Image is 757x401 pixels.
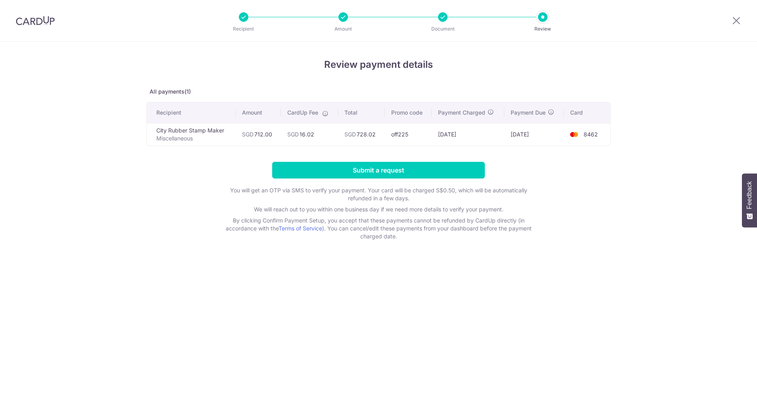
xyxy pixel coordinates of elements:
[584,131,598,138] span: 8462
[566,130,582,139] img: <span class="translation_missing" title="translation missing: en.account_steps.new_confirm_form.b...
[338,123,385,146] td: 728.02
[156,134,229,142] p: Miscellaneous
[272,162,485,178] input: Submit a request
[385,102,432,123] th: Promo code
[413,25,472,33] p: Document
[281,123,338,146] td: 16.02
[742,173,757,227] button: Feedback - Show survey
[314,25,373,33] p: Amount
[385,123,432,146] td: off225
[746,181,753,209] span: Feedback
[344,131,356,138] span: SGD
[513,25,572,33] p: Review
[214,25,273,33] p: Recipient
[706,377,749,397] iframe: Opens a widget where you can find more information
[504,123,564,146] td: [DATE]
[220,205,537,213] p: We will reach out to you within one business day if we need more details to verify your payment.
[16,16,55,25] img: CardUp
[236,102,281,123] th: Amount
[220,217,537,240] p: By clicking Confirm Payment Setup, you accept that these payments cannot be refunded by CardUp di...
[287,109,318,117] span: CardUp Fee
[147,102,236,123] th: Recipient
[564,102,610,123] th: Card
[432,123,504,146] td: [DATE]
[147,123,236,146] td: City Rubber Stamp Maker
[146,58,611,72] h4: Review payment details
[279,225,322,232] a: Terms of Service
[146,88,611,96] p: All payments(1)
[242,131,254,138] span: SGD
[338,102,385,123] th: Total
[236,123,281,146] td: 712.00
[438,109,485,117] span: Payment Charged
[220,186,537,202] p: You will get an OTP via SMS to verify your payment. Your card will be charged S$0.50, which will ...
[511,109,546,117] span: Payment Due
[287,131,299,138] span: SGD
